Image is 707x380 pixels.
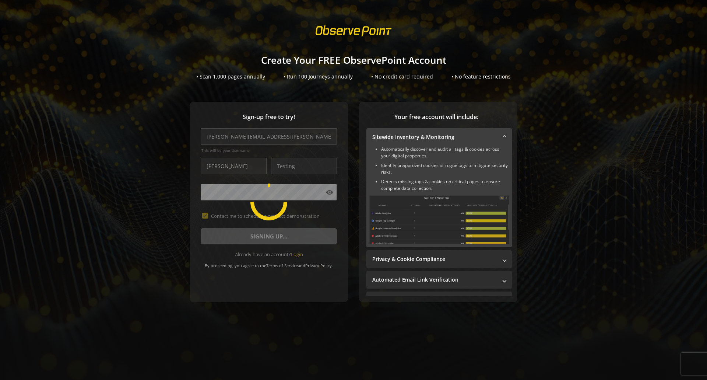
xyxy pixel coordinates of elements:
div: • Scan 1,000 pages annually [196,73,265,80]
li: Detects missing tags & cookies on critical pages to ensure complete data collection. [381,178,509,192]
div: • No feature restrictions [451,73,511,80]
span: Your free account will include: [366,113,506,121]
a: Privacy Policy [305,263,332,268]
li: Automatically discover and audit all tags & cookies across your digital properties. [381,146,509,159]
div: • No credit card required [371,73,433,80]
a: Terms of Service [266,263,298,268]
span: Sign-up free to try! [201,113,337,121]
mat-expansion-panel-header: Performance Monitoring with Web Vitals [366,292,512,309]
div: • Run 100 Journeys annually [284,73,353,80]
mat-expansion-panel-header: Privacy & Cookie Compliance [366,250,512,268]
img: Sitewide Inventory & Monitoring [369,195,509,244]
mat-expansion-panel-header: Sitewide Inventory & Monitoring [366,128,512,146]
li: Identify unapproved cookies or rogue tags to mitigate security risks. [381,162,509,175]
div: By proceeding, you agree to the and . [201,258,337,268]
div: Sitewide Inventory & Monitoring [366,146,512,247]
mat-expansion-panel-header: Automated Email Link Verification [366,271,512,289]
mat-panel-title: Automated Email Link Verification [372,276,497,283]
mat-panel-title: Sitewide Inventory & Monitoring [372,133,497,141]
mat-panel-title: Privacy & Cookie Compliance [372,255,497,263]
